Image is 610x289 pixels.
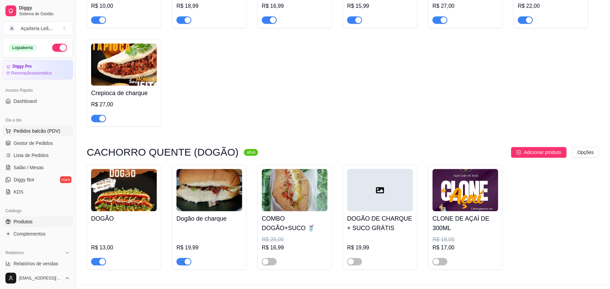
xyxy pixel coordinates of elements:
[433,2,498,10] div: R$ 27,00
[572,147,599,158] button: Opções
[14,164,44,171] span: Salão / Mesas
[3,138,73,149] a: Gestor de Pedidos
[52,44,67,52] button: Alterar Status
[577,149,594,156] span: Opções
[347,2,413,10] div: R$ 15,99
[3,162,73,173] a: Salão / Mesas
[518,2,584,10] div: R$ 22,00
[511,147,567,158] button: Adicionar produto
[14,152,49,159] span: Lista de Pedidos
[262,236,328,244] div: R$ 26,00
[19,11,70,17] span: Sistema de Gestão
[3,96,73,107] a: Dashboard
[3,60,73,80] a: Diggy ProRenovaçãoautomática
[14,260,58,267] span: Relatórios de vendas
[3,3,73,19] a: DiggySistema de Gestão
[262,214,328,233] h4: COMBO DOGÃO+SUCO 🥤
[91,2,157,10] div: R$ 10,00
[244,149,258,156] sup: ativa
[3,228,73,239] a: Complementos
[8,44,37,51] div: Loja aberta
[91,214,157,223] h4: DOGÃO
[21,25,52,32] div: Açaíteria Leã ...
[91,88,157,98] h4: Crepioca de charque
[347,214,413,233] h4: DOGÃO DE CHARQUE + SUCO GRÁTIS
[3,150,73,161] a: Lista de Pedidos
[176,169,242,211] img: product-image
[3,258,73,269] a: Relatórios de vendas
[3,85,73,96] div: Acesso Rápido
[19,275,62,281] span: [EMAIL_ADDRESS][DOMAIN_NAME]
[5,250,24,255] span: Relatórios
[517,150,521,155] span: plus-circle
[91,244,157,252] div: R$ 13,00
[91,101,157,109] div: R$ 27,00
[14,218,33,225] span: Produtos
[262,169,328,211] img: product-image
[3,205,73,216] div: Catálogo
[176,2,242,10] div: R$ 18,99
[347,244,413,252] div: R$ 19,99
[91,43,157,86] img: product-image
[524,149,561,156] span: Adicionar produto
[3,115,73,126] div: Dia a dia
[14,128,60,134] span: Pedidos balcão (PDV)
[91,169,157,211] img: product-image
[433,214,498,233] h4: CLONE DE AÇAÍ DE 300ML
[433,169,498,211] img: product-image
[3,186,73,197] a: KDS
[3,126,73,136] button: Pedidos balcão (PDV)
[433,244,498,252] div: R$ 17,00
[14,176,34,183] span: Diggy Bot
[13,64,32,69] article: Diggy Pro
[14,188,23,195] span: KDS
[3,174,73,185] a: Diggy Botnovo
[262,2,328,10] div: R$ 16,99
[433,236,498,244] div: R$ 18,00
[11,70,51,76] article: Renovação automática
[14,140,53,147] span: Gestor de Pedidos
[8,25,15,32] span: A
[87,148,238,156] h3: CACHORRO QUENTE (DOGÃO)
[3,22,73,35] button: Select a team
[14,230,45,237] span: Complementos
[176,244,242,252] div: R$ 19,99
[3,216,73,227] a: Produtos
[3,270,73,286] button: [EMAIL_ADDRESS][DOMAIN_NAME]
[14,98,37,105] span: Dashboard
[262,244,328,252] div: R$ 16,99
[19,5,70,11] span: Diggy
[176,214,242,223] h4: Dogão de charque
